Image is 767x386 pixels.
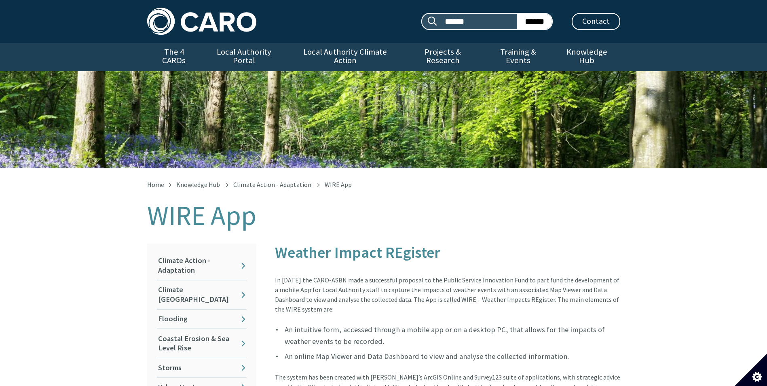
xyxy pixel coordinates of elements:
[201,43,287,71] a: Local Authority Portal
[735,354,767,386] button: Set cookie preferences
[554,43,620,71] a: Knowledge Hub
[483,43,554,71] a: Training & Events
[325,180,352,189] span: WIRE App
[275,323,620,347] li: An intuitive form, accessed through a mobile app or on a desktop PC, that allows for the impacts ...
[147,43,201,71] a: The 4 CAROs
[572,13,620,30] a: Contact
[157,251,247,280] a: Climate Action - Adaptation
[147,8,256,35] img: Caro logo
[157,329,247,358] a: Coastal Erosion & Sea Level Rise
[147,201,620,231] h1: WIRE App
[147,180,164,189] a: Home
[275,244,620,261] h1: Weather Impact REgister
[233,180,311,189] a: Climate Action - Adaptation
[157,280,247,309] a: Climate [GEOGRAPHIC_DATA]
[176,180,220,189] a: Knowledge Hub
[403,43,483,71] a: Projects & Research
[275,350,620,362] li: An online Map Viewer and Data Dashboard to view and analyse the collected information.
[157,358,247,377] a: Storms
[157,310,247,329] a: Flooding
[287,43,403,71] a: Local Authority Climate Action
